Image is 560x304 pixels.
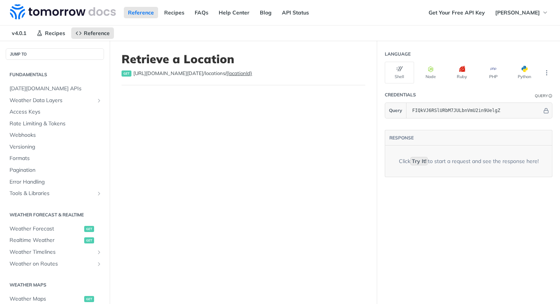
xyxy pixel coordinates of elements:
[491,7,552,18] button: [PERSON_NAME]
[6,235,104,246] a: Realtime Weatherget
[389,134,414,142] button: RESPONSE
[549,94,552,98] i: Information
[10,178,102,186] span: Error Handling
[96,190,102,197] button: Show subpages for Tools & Libraries
[542,107,550,114] button: Hide
[543,69,550,76] svg: More ellipsis
[6,71,104,78] h2: Fundamentals
[478,62,508,83] button: PHP
[408,103,542,118] input: apikey
[6,118,104,130] a: Rate Limiting & Tokens
[6,188,104,199] a: Tools & LibrariesShow subpages for Tools & Libraries
[96,98,102,104] button: Show subpages for Weather Data Layers
[84,296,94,302] span: get
[535,93,552,99] div: QueryInformation
[10,166,102,174] span: Pagination
[10,4,116,19] img: Tomorrow.io Weather API Docs
[71,27,114,39] a: Reference
[10,248,94,256] span: Weather Timelines
[10,155,102,162] span: Formats
[10,190,94,197] span: Tools & Libraries
[6,282,104,288] h2: Weather Maps
[10,295,82,303] span: Weather Maps
[10,225,82,233] span: Weather Forecast
[214,7,254,18] a: Help Center
[385,91,416,98] div: Credentials
[96,249,102,255] button: Show subpages for Weather Timelines
[122,70,131,77] span: get
[6,223,104,235] a: Weather Forecastget
[6,153,104,164] a: Formats
[122,52,365,66] h1: Retrieve a Location
[385,51,411,58] div: Language
[6,83,104,94] a: [DATE][DOMAIN_NAME] APIs
[8,27,30,39] span: v4.0.1
[6,176,104,188] a: Error Handling
[10,85,102,93] span: [DATE][DOMAIN_NAME] APIs
[256,7,276,18] a: Blog
[96,261,102,267] button: Show subpages for Weather on Routes
[6,165,104,176] a: Pagination
[6,141,104,153] a: Versioning
[385,62,414,83] button: Shell
[535,93,548,99] div: Query
[32,27,69,39] a: Recipes
[6,258,104,270] a: Weather on RoutesShow subpages for Weather on Routes
[495,9,540,16] span: [PERSON_NAME]
[226,70,252,76] label: {locationId}
[6,48,104,60] button: JUMP TO
[385,103,406,118] button: Query
[424,7,489,18] a: Get Your Free API Key
[6,130,104,141] a: Webhooks
[10,108,102,116] span: Access Keys
[45,30,65,37] span: Recipes
[190,7,213,18] a: FAQs
[10,143,102,151] span: Versioning
[124,7,158,18] a: Reference
[447,62,477,83] button: Ruby
[6,246,104,258] a: Weather TimelinesShow subpages for Weather Timelines
[410,157,428,165] code: Try It!
[84,237,94,243] span: get
[10,131,102,139] span: Webhooks
[510,62,539,83] button: Python
[6,95,104,106] a: Weather Data LayersShow subpages for Weather Data Layers
[10,237,82,244] span: Realtime Weather
[133,70,252,77] span: https://api.tomorrow.io/v4/locations/{locationId}
[541,67,552,78] button: More Languages
[10,120,102,128] span: Rate Limiting & Tokens
[416,62,445,83] button: Node
[389,107,402,114] span: Query
[84,226,94,232] span: get
[84,30,110,37] span: Reference
[10,260,94,268] span: Weather on Routes
[10,97,94,104] span: Weather Data Layers
[278,7,313,18] a: API Status
[399,157,539,165] div: Click to start a request and see the response here!
[160,7,189,18] a: Recipes
[6,211,104,218] h2: Weather Forecast & realtime
[6,106,104,118] a: Access Keys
